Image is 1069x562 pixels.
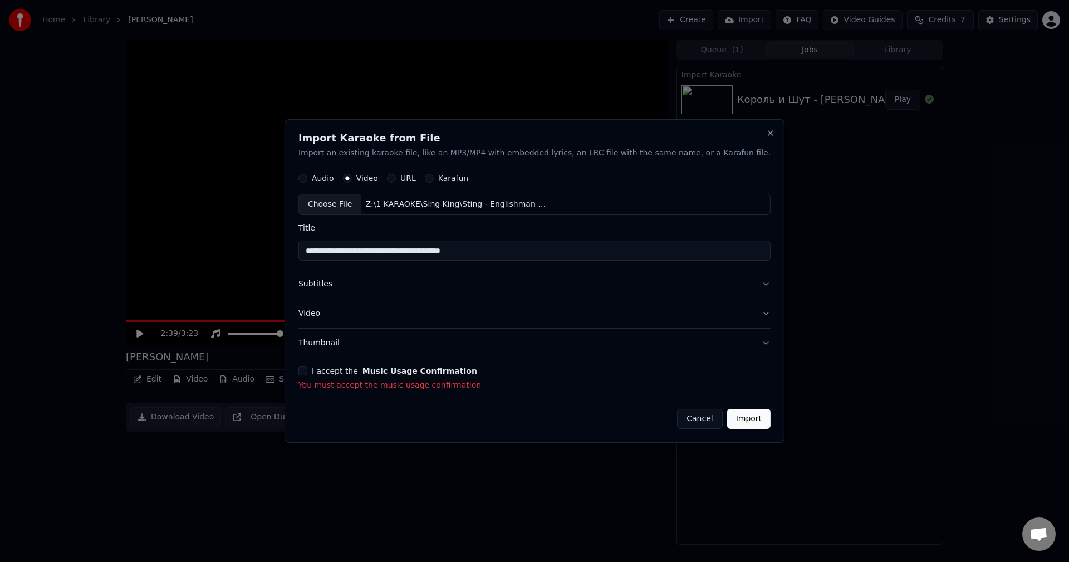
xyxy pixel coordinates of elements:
label: I accept the [312,367,477,375]
h2: Import Karaoke from File [298,133,771,143]
button: Import [727,409,771,429]
button: Subtitles [298,270,771,299]
button: Thumbnail [298,329,771,358]
label: Video [356,175,378,183]
label: Title [298,224,771,232]
button: Cancel [677,409,722,429]
p: Import an existing karaoke file, like an MP3/MP4 with embedded lyrics, an LRC file with the same ... [298,148,771,159]
div: Z:\1 KARAOKE\Sing King\Sting - Englishman In [US_STATE] (Karaoke Version).mp4 [361,199,550,211]
label: Karafun [438,175,469,183]
label: URL [400,175,416,183]
div: Choose File [299,195,361,215]
button: Video [298,300,771,329]
label: Audio [312,175,334,183]
p: You must accept the music usage confirmation [298,380,771,391]
button: I accept the [362,367,477,375]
